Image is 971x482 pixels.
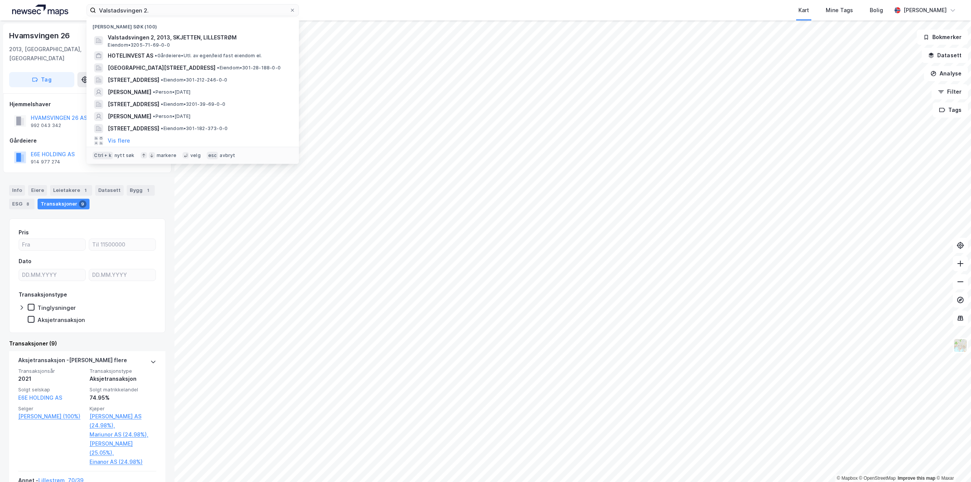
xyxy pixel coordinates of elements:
div: Eiere [28,185,47,196]
div: 1 [82,187,89,194]
span: Eiendom • 301-28-188-0-0 [217,65,281,71]
div: Info [9,185,25,196]
div: Ctrl + k [93,152,113,159]
div: 992 043 342 [31,122,61,129]
div: [PERSON_NAME] [903,6,947,15]
input: Fra [19,239,85,250]
input: DD.MM.YYYY [89,269,156,281]
a: Mariunor AS (24.98%), [90,430,156,439]
div: Hjemmelshaver [9,100,165,109]
a: E6E HOLDING AS [18,394,62,401]
button: Datasett [922,48,968,63]
div: Tinglysninger [38,304,76,311]
span: [PERSON_NAME] [108,88,151,97]
div: Mine Tags [826,6,853,15]
span: HOTELINVEST AS [108,51,153,60]
a: [PERSON_NAME] (100%) [18,412,85,421]
span: Solgt selskap [18,386,85,393]
span: • [161,101,163,107]
div: avbryt [220,152,235,159]
div: velg [190,152,201,159]
span: Eiendom • 3201-39-69-0-0 [161,101,225,107]
button: Tags [933,102,968,118]
span: Transaksjonstype [90,368,156,374]
div: esc [207,152,218,159]
span: • [161,126,163,131]
span: Solgt matrikkelandel [90,386,156,393]
div: 2013, [GEOGRAPHIC_DATA], [GEOGRAPHIC_DATA] [9,45,124,63]
a: Mapbox [837,476,858,481]
div: Datasett [95,185,124,196]
div: Aksjetransaksjon [38,316,85,323]
span: [STREET_ADDRESS] [108,75,159,85]
img: logo.a4113a55bc3d86da70a041830d287a7e.svg [12,5,68,16]
span: • [217,65,219,71]
input: Søk på adresse, matrikkel, gårdeiere, leietakere eller personer [96,5,289,16]
button: Analyse [924,66,968,81]
span: Selger [18,405,85,412]
a: [PERSON_NAME] AS (24.98%), [90,412,156,430]
input: Til 11500000 [89,239,156,250]
button: Filter [932,84,968,99]
div: Kart [798,6,809,15]
span: • [153,113,155,119]
a: [PERSON_NAME] (25.05%), [90,439,156,457]
div: markere [157,152,176,159]
div: Bygg [127,185,155,196]
a: Improve this map [898,476,935,481]
span: Eiendom • 301-182-373-0-0 [161,126,228,132]
div: Gårdeiere [9,136,165,145]
div: Pris [19,228,29,237]
input: DD.MM.YYYY [19,269,85,281]
iframe: Chat Widget [933,446,971,482]
span: Eiendom • 3205-71-69-0-0 [108,42,170,48]
div: 9 [79,200,86,208]
div: Hvamsvingen 26 [9,30,71,42]
span: Gårdeiere • Utl. av egen/leid fast eiendom el. [155,53,262,59]
div: Aksjetransaksjon [90,374,156,383]
div: Transaksjoner (9) [9,339,165,348]
span: [STREET_ADDRESS] [108,100,159,109]
span: Person • [DATE] [153,89,190,95]
div: [PERSON_NAME] søk (100) [86,18,299,31]
div: Leietakere [50,185,92,196]
span: [STREET_ADDRESS] [108,124,159,133]
span: Eiendom • 301-212-246-0-0 [161,77,227,83]
div: 2021 [18,374,85,383]
div: 1 [144,187,152,194]
span: Kjøper [90,405,156,412]
span: • [153,89,155,95]
div: 914 977 274 [31,159,60,165]
div: Dato [19,257,31,266]
div: nytt søk [115,152,135,159]
span: • [161,77,163,83]
a: Einanor AS (24.98%) [90,457,156,466]
div: Bolig [870,6,883,15]
span: [PERSON_NAME] [108,112,151,121]
div: 74.95% [90,393,156,402]
div: Transaksjoner [38,199,90,209]
button: Tag [9,72,74,87]
div: Aksjetransaksjon - [PERSON_NAME] flere [18,356,127,368]
span: Valstadsvingen 2, 2013, SKJETTEN, LILLESTRØM [108,33,290,42]
span: • [155,53,157,58]
span: Transaksjonsår [18,368,85,374]
button: Vis flere [108,136,130,145]
div: 8 [24,200,31,208]
div: Transaksjonstype [19,290,67,299]
img: Z [953,338,968,353]
div: ESG [9,199,35,209]
a: OpenStreetMap [859,476,896,481]
span: [GEOGRAPHIC_DATA][STREET_ADDRESS] [108,63,215,72]
button: Bokmerker [917,30,968,45]
span: Person • [DATE] [153,113,190,119]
